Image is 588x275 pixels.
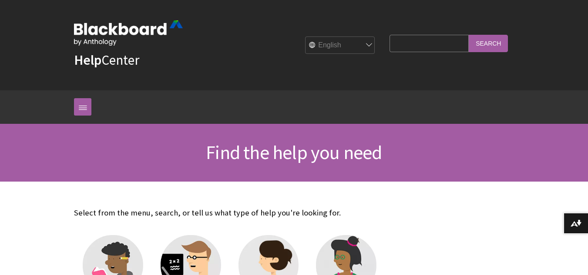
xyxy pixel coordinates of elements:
[469,35,508,52] input: Search
[74,51,139,69] a: HelpCenter
[74,51,101,69] strong: Help
[306,37,375,54] select: Site Language Selector
[206,140,382,164] span: Find the help you need
[74,207,385,219] p: Select from the menu, search, or tell us what type of help you're looking for.
[74,20,183,46] img: Blackboard by Anthology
